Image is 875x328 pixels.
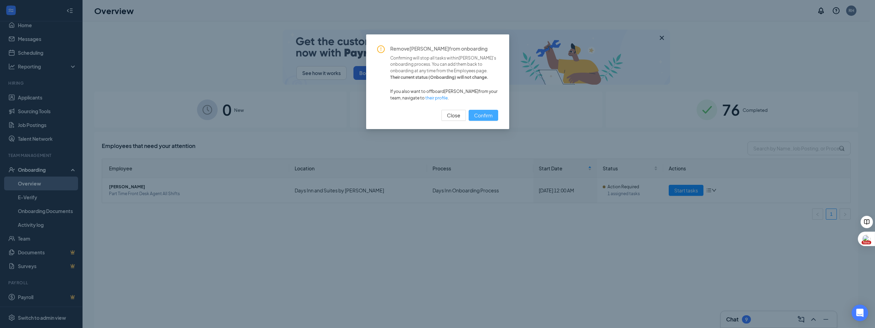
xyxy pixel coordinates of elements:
div: Open Intercom Messenger [852,305,868,321]
button: Close [441,110,466,121]
span: exclamation-circle [377,45,385,53]
span: Confirming will stop all tasks within [PERSON_NAME] 's onboarding process. You can add them back ... [390,55,498,75]
span: Confirm [474,112,493,119]
span: Their current status ( Onboarding ) will not change. [390,74,498,81]
span: If you also want to offboard [PERSON_NAME] from your team, navigate to . [390,88,498,102]
span: Remove [PERSON_NAME] from onboarding [390,45,498,52]
span: Close [447,112,460,119]
a: their profile [425,95,448,100]
button: Confirm [469,110,498,121]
